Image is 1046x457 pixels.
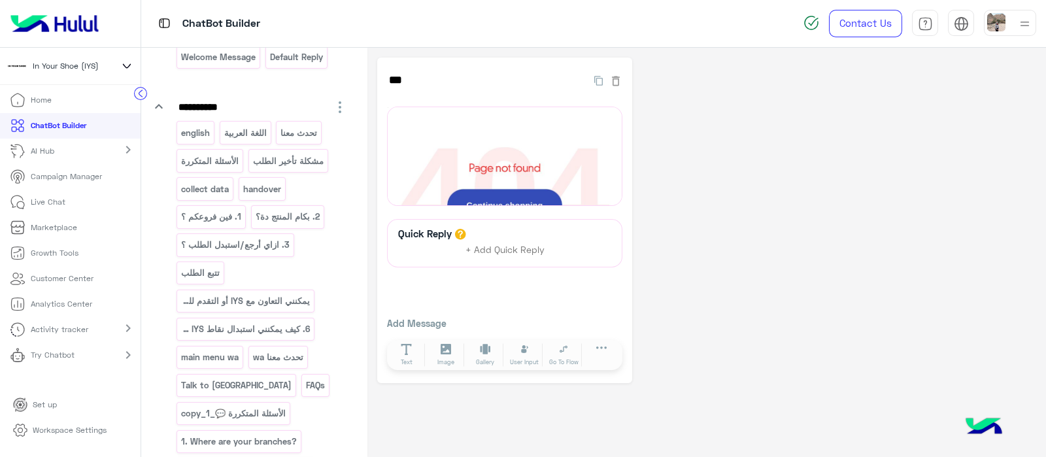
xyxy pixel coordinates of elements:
img: hulul-logo.png [961,405,1007,450]
button: + Add Quick Reply [456,240,554,260]
p: يمكنني التعاون مع IYS أو التقدم للحصول على وظيفة؟ [180,294,311,309]
p: 1. فين فروعكم ؟ [180,209,243,224]
p: Marketplace [31,222,77,233]
i: keyboard_arrow_down [151,99,167,114]
img: profile [1017,16,1033,32]
p: مشكلة تأخير الطلب [252,154,324,169]
button: Go To Flow [545,343,582,367]
span: + Add Quick Reply [465,244,545,255]
span: Text [401,358,413,367]
p: Welcome Message [180,50,257,65]
a: tab [912,10,938,37]
p: الأسئلة المتكررة [180,154,240,169]
p: AI Hub [31,145,54,157]
button: Gallery [467,343,503,367]
p: 2. بكام المنتج دة؟ [254,209,320,224]
button: Duplicate Flow [588,73,609,88]
span: Gallery [476,358,494,367]
img: spinner [803,15,819,31]
span: User Input [510,358,539,367]
p: 6. كيف يمكنني استبدال نقاط IYS الخاصة بي؟ [180,322,311,337]
mat-icon: chevron_right [120,320,136,336]
img: Logo [5,10,104,37]
p: Customer Center [31,273,93,284]
p: Analytics Center [31,298,92,310]
p: تحدث معنا wa [252,350,304,365]
p: Live Chat [31,196,65,208]
mat-icon: chevron_right [120,142,136,158]
img: tab [954,16,969,31]
p: Campaign Manager [31,171,102,182]
p: 3. ازاي أرجع/استبدل الطلب ؟ [180,237,291,252]
img: userImage [987,13,1005,31]
p: handover [242,182,282,197]
p: ChatBot Builder [182,15,260,33]
p: main menu wa [180,350,240,365]
p: Activity tracker [31,324,88,335]
a: Contact Us [829,10,902,37]
p: Set up [33,399,57,411]
button: User Input [506,343,543,367]
img: 923305001092802 [7,56,27,76]
span: In Your Shoe (IYS) [33,60,99,72]
mat-icon: chevron_right [120,347,136,363]
p: اللغة العربية [223,126,267,141]
h6: Quick Reply [395,228,455,239]
p: Add Message [387,316,622,330]
p: ChatBot Builder [31,120,86,131]
span: Go To Flow [549,358,579,367]
button: Text [388,343,425,367]
p: Try Chatbot [31,349,75,361]
a: Workspace Settings [3,418,117,443]
p: Workspace Settings [33,424,107,436]
p: FAQs [305,378,326,393]
span: Image [437,358,454,367]
button: Delete Flow [609,73,622,88]
p: تحدث معنا [280,126,318,141]
img: tab [156,15,173,31]
p: Growth Tools [31,247,78,259]
p: collect data [180,182,230,197]
a: Set up [3,392,67,418]
p: Talk to us [180,378,293,393]
p: english [180,126,211,141]
p: 1. Where are your branches? [180,434,298,449]
p: Default reply [269,50,324,65]
button: Image [428,343,464,367]
p: الأسئلة المتكررة 💬_copy_1 [180,406,287,421]
p: تتبع الطلب [180,265,221,280]
p: Home [31,94,52,106]
img: tab [918,16,933,31]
